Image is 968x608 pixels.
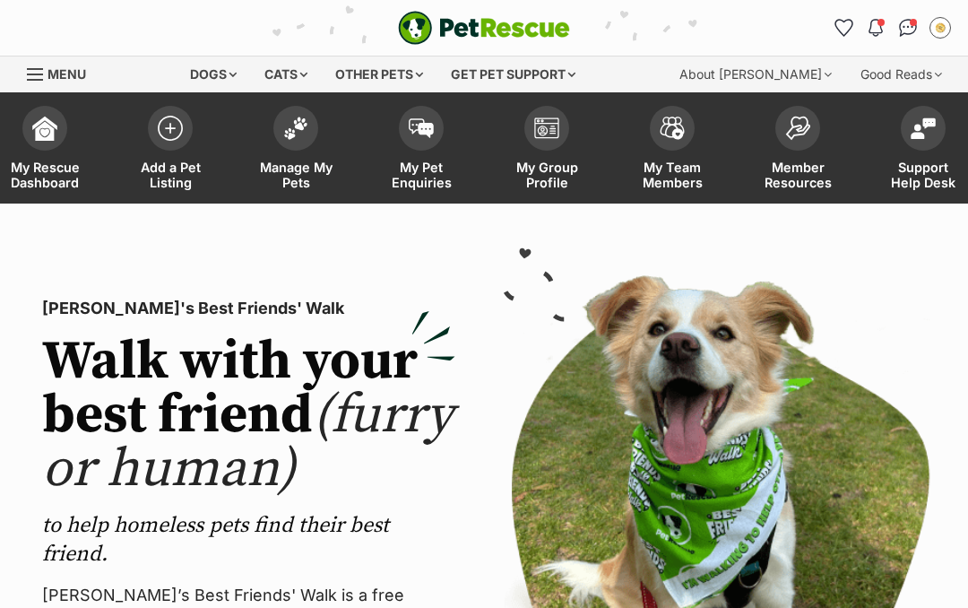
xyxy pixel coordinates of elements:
div: Dogs [177,56,249,92]
img: Peta McRae profile pic [931,19,949,37]
div: Good Reads [848,56,955,92]
span: My Group Profile [506,160,587,190]
span: My Pet Enquiries [381,160,462,190]
img: notifications-46538b983faf8c2785f20acdc204bb7945ddae34d4c08c2a6579f10ce5e182be.svg [869,19,883,37]
span: My Rescue Dashboard [4,160,85,190]
a: Add a Pet Listing [108,97,233,204]
span: Member Resources [757,160,838,190]
span: Manage My Pets [255,160,336,190]
div: About [PERSON_NAME] [667,56,844,92]
ul: Account quick links [829,13,955,42]
a: Manage My Pets [233,97,359,204]
p: to help homeless pets find their best friend. [42,511,455,569]
img: team-members-icon-5396bd8760b3fe7c0b43da4ab00e1e3bb1a5d9ba89233759b79545d2d3fc5d0d.svg [660,117,685,140]
img: add-pet-listing-icon-0afa8454b4691262ce3f59096e99ab1cd57d4a30225e0717b998d2c9b9846f56.svg [158,116,183,141]
p: [PERSON_NAME]'s Best Friends' Walk [42,296,455,321]
a: Menu [27,56,99,89]
span: Add a Pet Listing [130,160,211,190]
img: logo-e224e6f780fb5917bec1dbf3a21bbac754714ae5b6737aabdf751b685950b380.svg [398,11,570,45]
img: help-desk-icon-fdf02630f3aa405de69fd3d07c3f3aa587a6932b1a1747fa1d2bba05be0121f9.svg [911,117,936,139]
a: My Pet Enquiries [359,97,484,204]
a: My Team Members [609,97,735,204]
img: group-profile-icon-3fa3cf56718a62981997c0bc7e787c4b2cf8bcc04b72c1350f741eb67cf2f40e.svg [534,117,559,139]
img: pet-enquiries-icon-7e3ad2cf08bfb03b45e93fb7055b45f3efa6380592205ae92323e6603595dc1f.svg [409,118,434,138]
a: Member Resources [735,97,860,204]
button: Notifications [861,13,890,42]
a: Conversations [894,13,922,42]
img: member-resources-icon-8e73f808a243e03378d46382f2149f9095a855e16c252ad45f914b54edf8863c.svg [785,116,810,140]
a: PetRescue [398,11,570,45]
span: Menu [48,66,86,82]
div: Cats [252,56,320,92]
button: My account [926,13,955,42]
h2: Walk with your best friend [42,335,455,497]
span: My Team Members [632,160,713,190]
span: (furry or human) [42,382,454,503]
a: My Group Profile [484,97,609,204]
img: chat-41dd97257d64d25036548639549fe6c8038ab92f7586957e7f3b1b290dea8141.svg [899,19,918,37]
img: manage-my-pets-icon-02211641906a0b7f246fdf0571729dbe1e7629f14944591b6c1af311fb30b64b.svg [283,117,308,140]
span: Support Help Desk [883,160,964,190]
img: dashboard-icon-eb2f2d2d3e046f16d808141f083e7271f6b2e854fb5c12c21221c1fb7104beca.svg [32,116,57,141]
div: Other pets [323,56,436,92]
a: Favourites [829,13,858,42]
div: Get pet support [438,56,588,92]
